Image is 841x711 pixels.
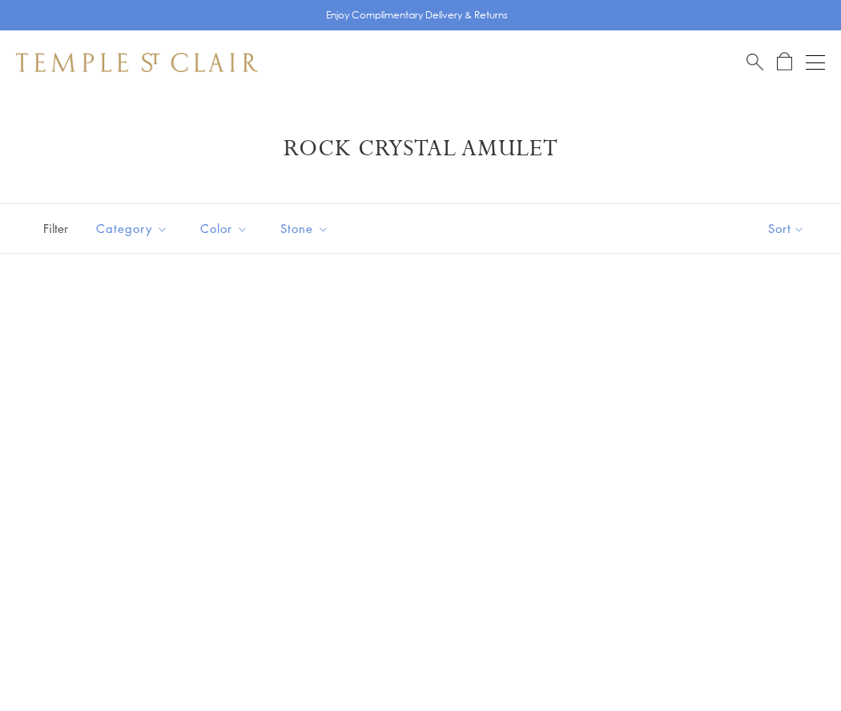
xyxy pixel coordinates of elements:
[16,53,258,72] img: Temple St. Clair
[192,219,260,239] span: Color
[272,219,341,239] span: Stone
[326,7,508,23] p: Enjoy Complimentary Delivery & Returns
[732,204,841,253] button: Show sort by
[268,211,341,247] button: Stone
[88,219,180,239] span: Category
[777,52,792,72] a: Open Shopping Bag
[188,211,260,247] button: Color
[806,53,825,72] button: Open navigation
[84,211,180,247] button: Category
[40,135,801,163] h1: Rock Crystal Amulet
[746,52,763,72] a: Search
